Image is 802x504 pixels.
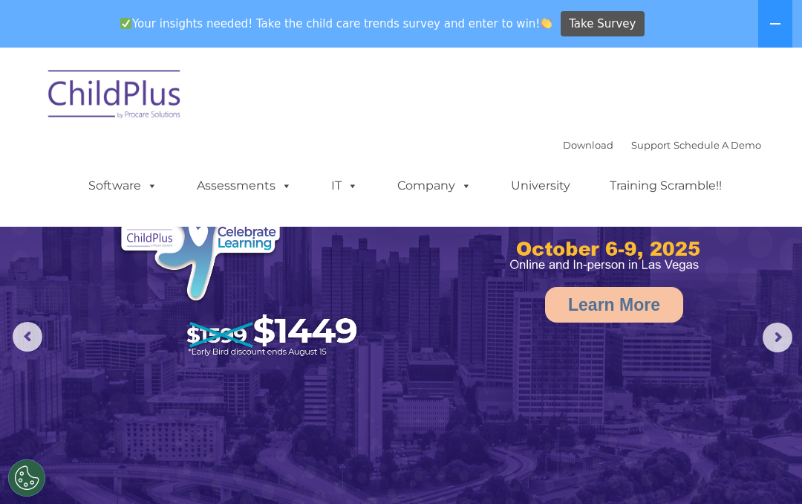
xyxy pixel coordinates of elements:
[8,459,45,497] button: Cookies Settings
[182,171,307,201] a: Assessments
[496,171,585,201] a: University
[674,139,761,151] a: Schedule A Demo
[541,18,552,29] img: 👏
[382,171,486,201] a: Company
[120,18,131,29] img: ✅
[41,59,189,134] img: ChildPlus by Procare Solutions
[74,171,172,201] a: Software
[545,287,683,323] a: Learn More
[563,139,761,151] font: |
[316,171,373,201] a: IT
[595,171,737,201] a: Training Scramble!!
[561,11,645,37] a: Take Survey
[563,139,613,151] a: Download
[114,10,558,39] span: Your insights needed! Take the child care trends survey and enter to win!
[631,139,671,151] a: Support
[569,11,636,37] span: Take Survey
